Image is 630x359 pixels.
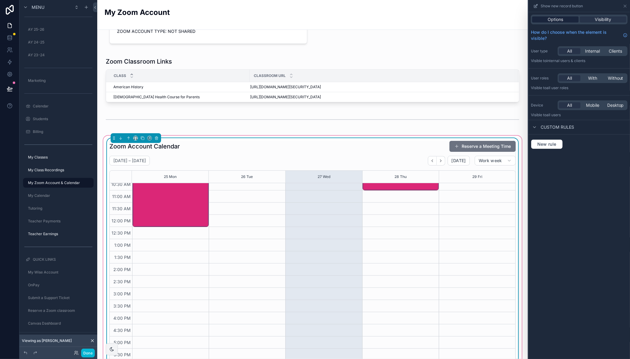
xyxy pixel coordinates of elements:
a: QUICK LINKS [23,255,94,264]
a: Billing [23,127,94,137]
button: Work week [475,156,516,166]
label: User type [531,49,555,54]
span: Internal [585,48,600,54]
span: Show new record button [541,4,583,9]
span: Desktop [607,102,624,108]
button: New rule [531,139,563,149]
span: Without [608,75,623,81]
span: 11:00 AM [111,194,132,199]
label: My Zoom Account & Calendar [28,180,90,185]
span: All [567,75,572,81]
label: Device [531,103,555,108]
a: AY 24-25 [23,37,94,47]
span: 3:00 PM [112,291,132,296]
button: Reserve a Meeting Time [449,141,516,152]
button: 25 Mon [164,171,177,183]
button: 29 Fri [473,171,483,183]
span: 4:00 PM [112,315,132,321]
span: 2:30 PM [112,279,132,284]
label: AY 25-26 [28,27,92,32]
a: My Calendar [23,191,94,200]
span: New rule [535,141,559,147]
label: AY 24-25 [28,40,92,45]
a: Marketing [23,76,94,85]
span: All [567,48,572,54]
label: My Calendar [28,193,92,198]
span: Work week [479,158,502,163]
a: My Classes [23,152,94,162]
label: Reserve a Zoom classroom [28,308,92,313]
label: Teacher Earnings [28,232,92,236]
span: How do I choose when the element is visible? [531,29,621,41]
label: QUICK LINKS [33,257,92,262]
span: 12:00 PM [110,218,132,223]
label: My Class Recordings [28,168,92,173]
label: Submit a Support Ticket [28,295,92,300]
span: 1:30 PM [113,255,132,260]
span: Clients [609,48,622,54]
label: Students [33,117,92,121]
div: 10:30 AM – 12:30 PMClassical Rhetoric [133,179,208,227]
a: How do I choose when the element is visible? [531,29,628,41]
label: Canvas Dashboard [28,321,92,326]
a: Teacher Earnings [23,229,94,239]
button: Back [428,156,437,166]
label: Teacher Payments [28,219,92,224]
label: Marketing [28,78,92,83]
p: Visible to [531,58,628,63]
label: Billing [33,129,92,134]
span: With [588,75,597,81]
button: Done [81,349,95,357]
label: Calendar [33,104,92,109]
span: Viewing as [PERSON_NAME] [22,338,72,343]
a: Students [23,114,94,124]
span: 4:30 PM [112,328,132,333]
span: 1:00 PM [113,242,132,248]
a: My Zoom Account & Calendar [23,178,94,188]
a: AY 23-24 [23,50,94,60]
span: 3:30 PM [112,303,132,308]
span: All user roles [546,85,568,90]
span: All [567,102,572,108]
label: User roles [531,76,555,81]
button: 28 Thu [394,171,407,183]
span: 5:30 PM [112,352,132,357]
span: Menu [32,4,44,10]
h1: Zoom Account Calendar [109,142,180,151]
span: 10:30 AM [110,182,132,187]
button: Next [437,156,445,166]
span: 5:00 PM [112,340,132,345]
span: Class [114,73,126,78]
span: Mobile [586,102,599,108]
a: My Class Recordings [23,165,94,175]
span: all users [546,113,561,117]
span: Classroom URL [254,73,286,78]
span: Custom rules [541,124,574,130]
label: My Classes [28,155,92,160]
span: 12:30 PM [110,230,132,235]
label: AY 23-24 [28,53,92,58]
span: 11:30 AM [111,206,132,211]
h2: [DATE] – [DATE] [113,158,146,164]
a: Tutoring [23,204,94,213]
span: 2:00 PM [112,267,132,272]
button: 26 Tue [241,171,253,183]
span: Options [548,16,563,23]
label: Tutoring [28,206,92,211]
span: Visibility [595,16,611,23]
span: Internal users & clients [546,58,585,63]
p: Visible to [531,85,628,90]
button: 27 Wed [318,171,330,183]
span: [DATE] [452,158,466,163]
a: AY 25-26 [23,25,94,34]
h2: My Zoom Account [105,7,170,17]
label: My Wise Account [28,270,92,275]
a: Calendar [23,101,94,111]
a: Teacher Payments [23,216,94,226]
